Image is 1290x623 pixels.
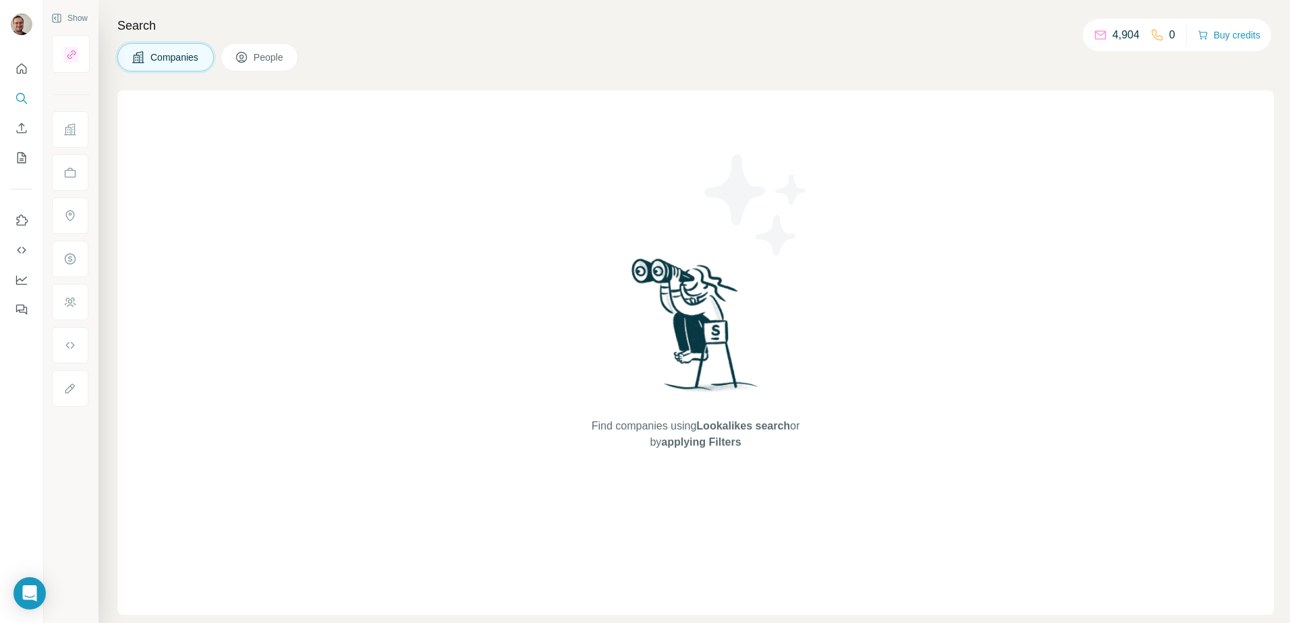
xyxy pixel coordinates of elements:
[11,86,32,111] button: Search
[11,13,32,35] img: Avatar
[11,297,32,322] button: Feedback
[117,16,1274,35] h4: Search
[254,51,285,64] span: People
[11,57,32,81] button: Quick start
[11,268,32,292] button: Dashboard
[696,144,817,266] img: Surfe Illustration - Stars
[11,208,32,233] button: Use Surfe on LinkedIn
[1113,27,1140,43] p: 4,904
[11,146,32,170] button: My lists
[588,418,804,450] span: Find companies using or by
[11,116,32,140] button: Enrich CSV
[1169,27,1175,43] p: 0
[696,420,790,432] span: Lookalikes search
[150,51,200,64] span: Companies
[661,436,741,448] span: applying Filters
[42,8,97,28] button: Show
[13,577,46,610] div: Open Intercom Messenger
[625,255,766,405] img: Surfe Illustration - Woman searching with binoculars
[11,238,32,262] button: Use Surfe API
[1198,26,1260,44] button: Buy credits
